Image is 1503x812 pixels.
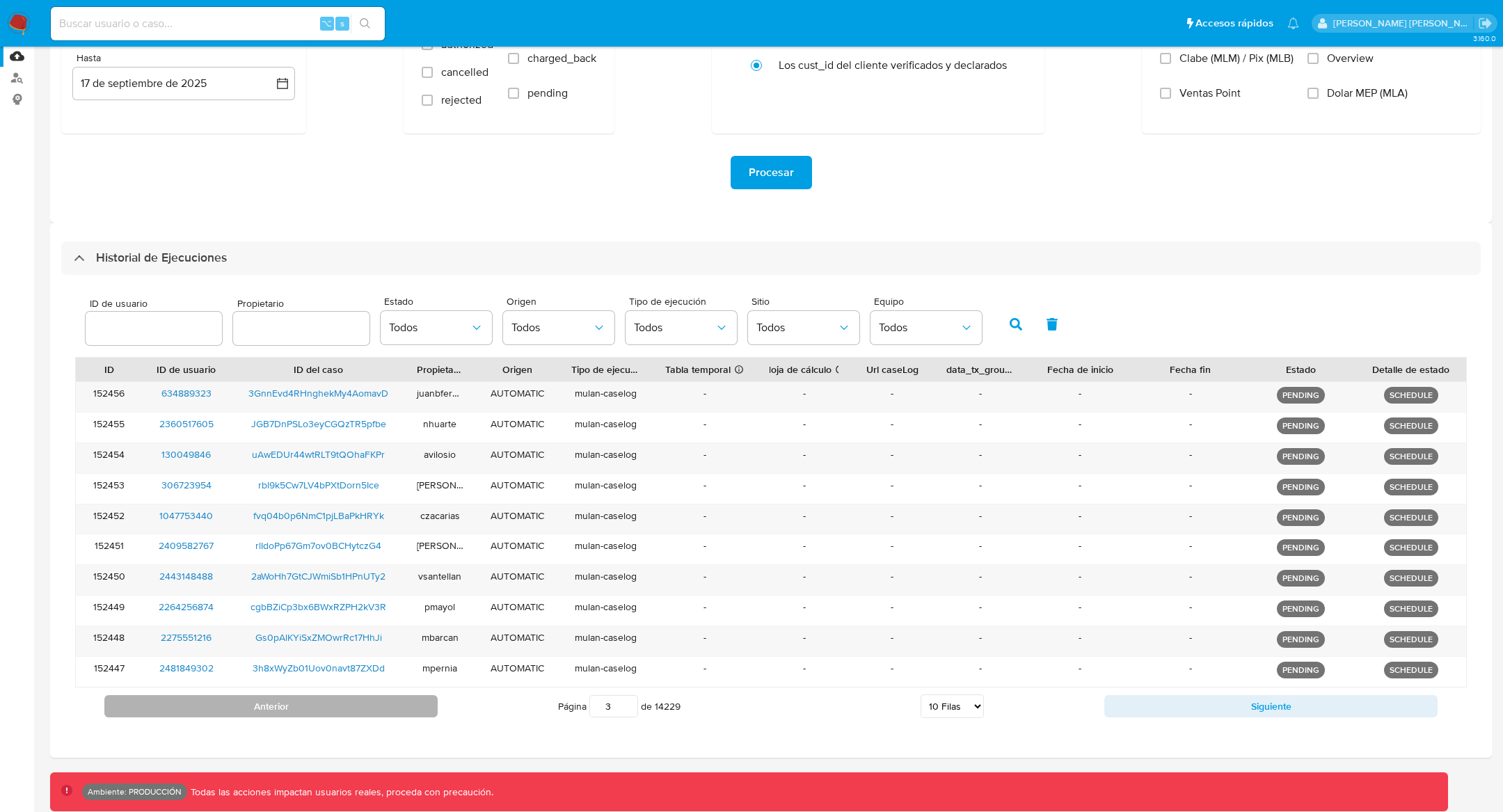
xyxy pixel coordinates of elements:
[88,789,182,795] p: Ambiente: PRODUCCIÓN
[351,14,379,33] button: search-icon
[1333,17,1474,30] p: stella.andriano@mercadolibre.com
[321,17,332,30] span: ⌥
[1287,17,1299,29] a: Notificaciones
[187,786,493,799] p: Todas las acciones impactan usuarios reales, proceda con precaución.
[1473,33,1496,44] span: 3.160.0
[340,17,344,30] span: s
[51,15,385,33] input: Buscar usuario o caso...
[1195,16,1273,31] span: Accesos rápidos
[1478,16,1493,31] a: Salir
